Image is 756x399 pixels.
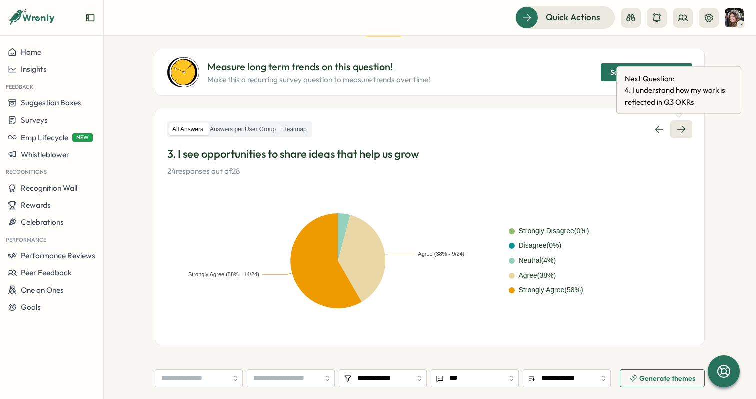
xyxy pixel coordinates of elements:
span: Quick Actions [546,11,600,24]
text: Strongly Agree (58% - 14/24) [188,271,259,277]
label: Answers per User Group [207,123,279,136]
div: Strongly Agree ( 58 %) [519,285,583,296]
p: 3. I see opportunities to share ideas that help us grow [167,146,692,162]
p: Make this a recurring survey question to measure trends over time! [207,74,430,85]
span: Recognition Wall [21,183,77,193]
text: Agree (38% - 9/24) [418,251,464,257]
span: Performance Reviews [21,251,95,260]
button: Expand sidebar [85,13,95,23]
div: Disagree ( 0 %) [519,240,562,251]
p: Measure long term trends on this question! [207,59,430,75]
button: Generate themes [620,369,705,387]
span: Suggestion Boxes [21,98,81,107]
label: All Answers [169,123,206,136]
span: Next Question: [625,73,745,84]
span: Insights [21,64,47,74]
button: Set up recurring survey [601,63,692,81]
span: 4 . I understand how my work is reflected in Q3 OKRs [625,84,745,108]
span: NEW [72,133,93,142]
span: Peer Feedback [21,268,72,277]
div: Neutral ( 4 %) [519,255,556,266]
span: Whistleblower [21,150,69,159]
span: Rewards [21,200,51,210]
div: Agree ( 38 %) [519,270,556,281]
p: 24 responses out of 28 [167,166,692,177]
span: Surveys [21,115,48,125]
span: Set up recurring survey [610,64,683,81]
img: Iryna Skasko [725,8,744,27]
span: Emp Lifecycle [21,133,68,142]
span: Generate themes [639,375,695,382]
span: Celebrations [21,217,64,227]
label: Heatmap [279,123,310,136]
span: Home [21,47,41,57]
button: Quick Actions [515,6,615,28]
div: Strongly Disagree ( 0 %) [519,226,589,237]
span: Goals [21,302,41,312]
span: One on Ones [21,285,64,295]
